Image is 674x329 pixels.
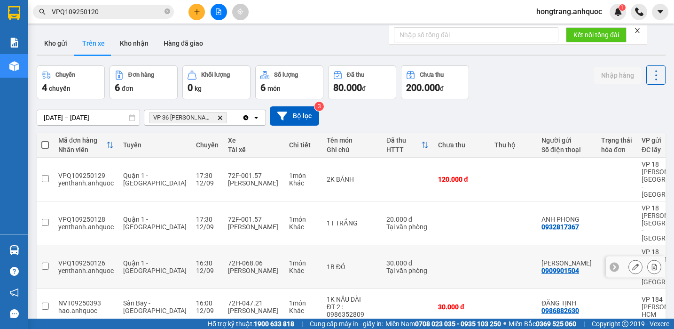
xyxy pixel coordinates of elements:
div: Tại văn phòng [386,267,429,274]
span: 80.000 [333,82,362,93]
div: hao.anhquoc [58,307,114,314]
div: Khác [289,267,317,274]
div: VPQ109250129 [58,172,114,179]
div: hóa đơn [601,146,632,153]
span: kg [195,85,202,92]
div: Chuyến [55,72,75,78]
span: Quận 1 - [GEOGRAPHIC_DATA] [123,216,187,231]
div: Ghi chú [327,146,377,153]
div: 1T TRẮNG [327,219,377,227]
div: 17:30 [196,216,219,223]
img: icon-new-feature [614,8,622,16]
span: close-circle [165,8,170,14]
div: Trạng thái [601,136,632,144]
div: 1 món [289,172,317,179]
span: đ [362,85,366,92]
div: Tài xế [228,146,280,153]
span: đơn [122,85,133,92]
span: plus [194,8,200,15]
span: Miền Nam [385,319,501,329]
button: file-add [211,4,227,20]
strong: 0369 525 060 [536,320,576,328]
span: VP 36 Lê Thành Duy - Bà Rịa, close by backspace [149,112,227,123]
div: 30.000 đ [386,259,429,267]
button: Chuyến4chuyến [37,65,105,99]
div: 17:30 [196,172,219,179]
span: close [634,27,641,34]
button: plus [188,4,205,20]
button: Trên xe [75,32,112,55]
div: VPQ109250128 [58,216,114,223]
span: caret-down [656,8,665,16]
strong: 1900 633 818 [254,320,294,328]
div: Số lượng [274,72,298,78]
div: 120.000 đ [438,176,485,183]
button: Số lượng6món [255,65,323,99]
div: 12/09 [196,267,219,274]
span: Hỗ trợ kỹ thuật: [208,319,294,329]
div: VPQ109250126 [58,259,114,267]
button: Chưa thu200.000đ [401,65,469,99]
div: ANH PHONG [541,216,592,223]
div: 20.000 đ [386,216,429,223]
span: copyright [622,321,628,327]
div: Tại văn phòng [386,223,429,231]
span: VP 36 Lê Thành Duy - Bà Rịa [153,114,213,121]
span: chuyến [49,85,71,92]
span: 6 [115,82,120,93]
input: Select a date range. [37,110,140,125]
button: Đơn hàng6đơn [110,65,178,99]
span: ⚪️ [503,322,506,326]
div: Tuyến [123,141,187,149]
img: solution-icon [9,38,19,48]
span: notification [10,288,19,297]
button: Kết nối tổng đài [566,27,627,42]
input: Tìm tên, số ĐT hoặc mã đơn [52,7,163,17]
div: Chưa thu [438,141,485,149]
div: Chi tiết [289,141,317,149]
div: 30.000 đ [438,303,485,311]
svg: Delete [217,115,223,120]
div: QUỲNH ANH [541,259,592,267]
div: 16:00 [196,299,219,307]
button: Bộ lọc [270,106,319,126]
div: [PERSON_NAME] [228,179,280,187]
div: Thu hộ [494,141,532,149]
div: Khác [289,223,317,231]
div: Số điện thoại [541,146,592,153]
div: Sửa đơn hàng [628,260,643,274]
div: 72F-001.57 [228,172,280,179]
strong: 0708 023 035 - 0935 103 250 [415,320,501,328]
div: NVT09250393 [58,299,114,307]
div: 72H-047.21 [228,299,280,307]
button: Khối lượng0kg [182,65,251,99]
div: 1 món [289,299,317,307]
span: 4 [42,82,47,93]
span: Quận 1 - [GEOGRAPHIC_DATA] [123,259,187,274]
button: Hàng đã giao [156,32,211,55]
img: phone-icon [635,8,643,16]
button: Đã thu80.000đ [328,65,396,99]
div: yenthanh.anhquoc [58,267,114,274]
div: 72H-068.06 [228,259,280,267]
button: Nhập hàng [594,67,642,84]
sup: 3 [314,102,324,111]
div: HTTT [386,146,421,153]
svg: Clear all [242,114,250,121]
span: Miền Bắc [509,319,576,329]
div: Khác [289,307,317,314]
div: Xe [228,136,280,144]
div: ĐT 2 : 0986352809 [327,303,377,318]
span: 200.000 [406,82,440,93]
div: 1 món [289,216,317,223]
span: món [267,85,281,92]
button: aim [232,4,249,20]
span: file-add [215,8,222,15]
div: 1B ĐỎ [327,263,377,271]
span: đ [440,85,444,92]
div: Đã thu [347,72,364,78]
div: 1 món [289,259,317,267]
th: Toggle SortBy [54,133,118,158]
input: Selected VP 36 Lê Thành Duy - Bà Rịa. [229,113,230,122]
img: warehouse-icon [9,61,19,71]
